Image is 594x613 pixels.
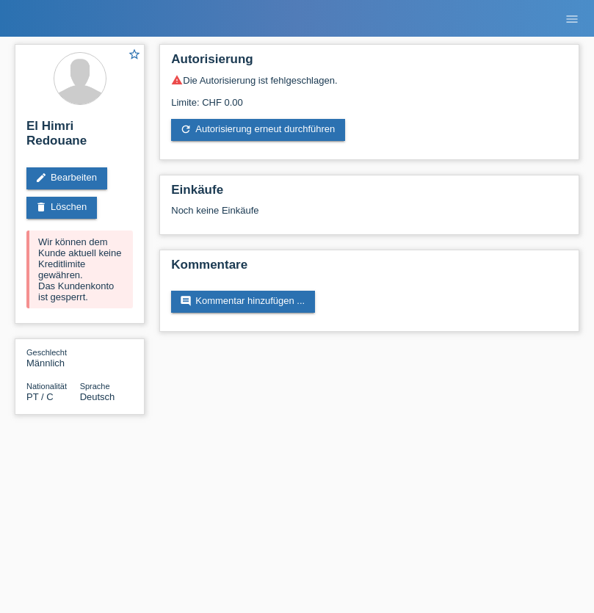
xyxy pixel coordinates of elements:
div: Wir können dem Kunde aktuell keine Kreditlimite gewähren. Das Kundenkonto ist gesperrt. [26,231,133,308]
div: Noch keine Einkäufe [171,205,568,227]
a: refreshAutorisierung erneut durchführen [171,119,345,141]
div: Männlich [26,347,80,369]
i: refresh [180,123,192,135]
i: menu [565,12,579,26]
div: Limite: CHF 0.00 [171,86,568,108]
i: edit [35,172,47,184]
a: menu [557,14,587,23]
a: star_border [128,48,141,63]
h2: Autorisierung [171,52,568,74]
i: warning [171,74,183,86]
span: Deutsch [80,391,115,402]
span: Geschlecht [26,348,67,357]
a: editBearbeiten [26,167,107,189]
h2: Einkäufe [171,183,568,205]
i: comment [180,295,192,307]
h2: El Himri Redouane [26,119,133,156]
a: commentKommentar hinzufügen ... [171,291,315,313]
i: star_border [128,48,141,61]
span: Nationalität [26,382,67,391]
h2: Kommentare [171,258,568,280]
div: Die Autorisierung ist fehlgeschlagen. [171,74,568,86]
i: delete [35,201,47,213]
span: Sprache [80,382,110,391]
span: Portugal / C / 01.09.2017 [26,391,54,402]
a: deleteLöschen [26,197,97,219]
